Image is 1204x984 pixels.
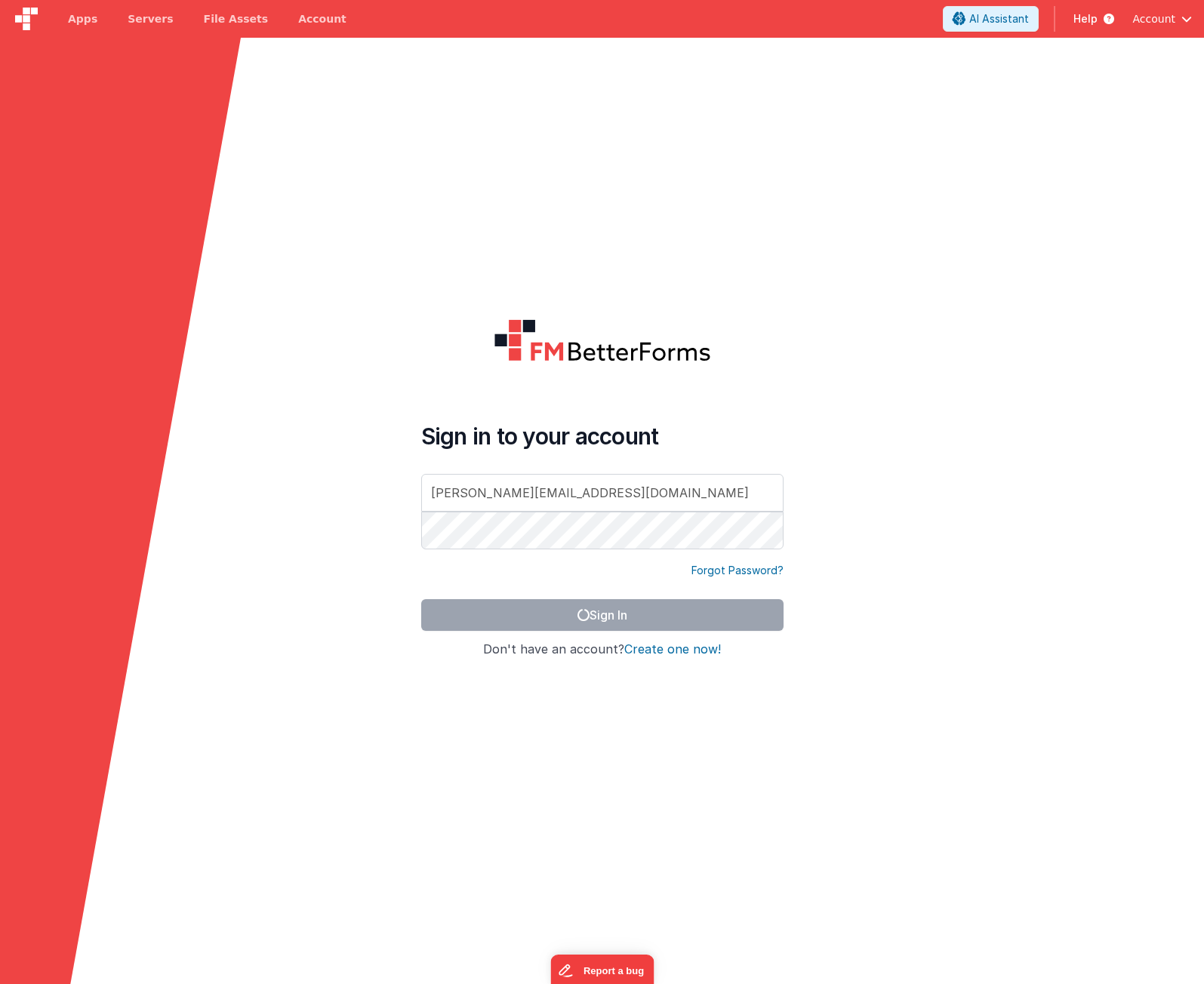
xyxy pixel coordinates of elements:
span: File Assets [204,11,269,26]
h4: Sign in to your account [421,423,784,450]
button: AI Assistant [943,6,1039,32]
span: Apps [68,11,97,26]
button: Create one now! [624,643,721,657]
input: Email Address [421,474,784,512]
span: Help [1073,11,1098,26]
h4: Don't have an account? [421,643,784,657]
span: Servers [128,11,173,26]
span: Account [1132,11,1175,26]
span: AI Assistant [969,11,1029,26]
button: Account [1132,11,1192,26]
button: Sign In [421,599,784,631]
a: Forgot Password? [691,563,784,578]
